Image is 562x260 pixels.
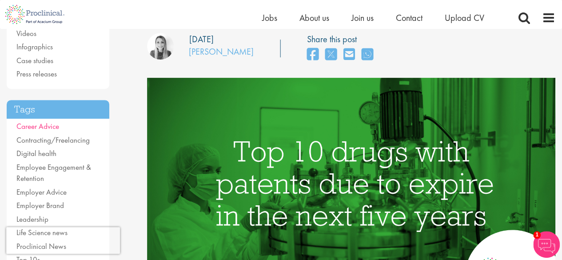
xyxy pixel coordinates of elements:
[16,200,64,210] a: Employer Brand
[147,33,174,60] img: Hannah Burke
[307,33,378,46] label: Share this post
[189,46,254,57] a: [PERSON_NAME]
[362,45,373,64] a: share on whats app
[299,12,329,24] a: About us
[16,135,90,145] a: Contracting/Freelancing
[16,187,67,197] a: Employer Advice
[16,162,91,184] a: Employee Engagement & Retention
[189,33,214,46] div: [DATE]
[445,12,484,24] a: Upload CV
[6,227,120,254] iframe: reCAPTCHA
[16,42,53,52] a: Infographics
[16,69,57,79] a: Press releases
[16,28,36,38] a: Videos
[533,231,541,239] span: 1
[16,214,48,224] a: Leadership
[16,148,56,158] a: Digital health
[16,121,59,131] a: Career Advice
[16,56,53,65] a: Case studies
[7,100,109,119] h3: Tags
[351,12,374,24] a: Join us
[325,45,337,64] a: share on twitter
[396,12,422,24] a: Contact
[343,45,355,64] a: share on email
[533,231,560,258] img: Chatbot
[262,12,277,24] a: Jobs
[307,45,319,64] a: share on facebook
